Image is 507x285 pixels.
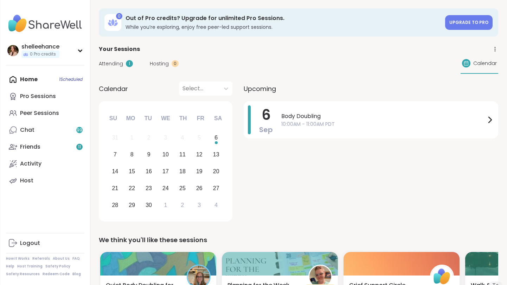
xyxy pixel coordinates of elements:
[77,127,82,133] span: 99
[192,164,207,179] div: Choose Friday, September 19th, 2025
[179,167,186,176] div: 18
[146,167,152,176] div: 16
[162,150,169,159] div: 10
[196,167,203,176] div: 19
[53,256,70,261] a: About Us
[7,45,19,56] img: shelleehance
[193,111,208,126] div: Fr
[99,235,498,245] div: We think you'll like these sessions
[210,111,226,126] div: Sa
[6,264,14,269] a: Help
[147,133,150,142] div: 2
[158,181,173,196] div: Choose Wednesday, September 24th, 2025
[214,133,218,142] div: 6
[162,183,169,193] div: 24
[146,200,152,210] div: 30
[208,130,224,145] div: Choose Saturday, September 6th, 2025
[158,164,173,179] div: Choose Wednesday, September 17th, 2025
[108,147,123,162] div: Choose Sunday, September 7th, 2025
[124,164,140,179] div: Choose Monday, September 15th, 2025
[72,256,80,261] a: FAQ
[43,272,70,277] a: Redeem Code
[192,181,207,196] div: Choose Friday, September 26th, 2025
[108,164,123,179] div: Choose Sunday, September 14th, 2025
[181,200,184,210] div: 2
[214,200,218,210] div: 4
[108,181,123,196] div: Choose Sunday, September 21st, 2025
[6,88,84,105] a: Pro Sessions
[158,197,173,213] div: Choose Wednesday, October 1st, 2025
[6,235,84,252] a: Logout
[112,167,118,176] div: 14
[123,111,138,126] div: Mo
[175,164,190,179] div: Choose Thursday, September 18th, 2025
[140,111,156,126] div: Tu
[208,181,224,196] div: Choose Saturday, September 27th, 2025
[129,200,135,210] div: 29
[158,111,173,126] div: We
[164,200,167,210] div: 1
[6,172,84,189] a: Host
[20,143,40,151] div: Friends
[164,133,167,142] div: 3
[108,130,123,145] div: Not available Sunday, August 31st, 2025
[158,130,173,145] div: Not available Wednesday, September 3rd, 2025
[21,43,59,51] div: shelleehance
[108,197,123,213] div: Choose Sunday, September 28th, 2025
[198,133,201,142] div: 5
[281,121,486,128] span: 10:00AM - 11:00AM PDT
[179,183,186,193] div: 25
[112,200,118,210] div: 28
[20,126,34,134] div: Chat
[192,147,207,162] div: Choose Friday, September 12th, 2025
[6,11,84,36] img: ShareWell Nav Logo
[32,256,50,261] a: Referrals
[112,133,118,142] div: 31
[99,60,123,67] span: Attending
[126,60,133,67] div: 1
[213,183,219,193] div: 27
[124,197,140,213] div: Choose Monday, September 29th, 2025
[112,183,118,193] div: 21
[45,264,70,269] a: Safety Policy
[30,51,56,57] span: 0 Pro credits
[175,111,191,126] div: Th
[6,256,30,261] a: How It Works
[6,105,84,122] a: Peer Sessions
[259,125,273,135] span: Sep
[141,130,156,145] div: Not available Tuesday, September 2nd, 2025
[124,181,140,196] div: Choose Monday, September 22nd, 2025
[105,111,121,126] div: Su
[124,147,140,162] div: Choose Monday, September 8th, 2025
[6,155,84,172] a: Activity
[130,133,134,142] div: 1
[213,167,219,176] div: 20
[175,197,190,213] div: Choose Thursday, October 2nd, 2025
[449,19,488,25] span: Upgrade to Pro
[213,150,219,159] div: 13
[141,164,156,179] div: Choose Tuesday, September 16th, 2025
[147,150,150,159] div: 9
[172,60,179,67] div: 0
[146,183,152,193] div: 23
[445,15,493,30] a: Upgrade to Pro
[196,150,203,159] div: 12
[150,60,169,67] span: Hosting
[141,181,156,196] div: Choose Tuesday, September 23rd, 2025
[20,239,40,247] div: Logout
[141,197,156,213] div: Choose Tuesday, September 30th, 2025
[20,177,33,184] div: Host
[6,272,40,277] a: Safety Resources
[181,133,184,142] div: 4
[20,160,41,168] div: Activity
[244,84,276,93] span: Upcoming
[17,264,43,269] a: Host Training
[175,181,190,196] div: Choose Thursday, September 25th, 2025
[126,24,441,31] h3: While you’re exploring, enjoy free peer-led support sessions.
[20,92,56,100] div: Pro Sessions
[208,197,224,213] div: Choose Saturday, October 4th, 2025
[162,167,169,176] div: 17
[192,130,207,145] div: Not available Friday, September 5th, 2025
[192,197,207,213] div: Choose Friday, October 3rd, 2025
[78,144,81,150] span: 11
